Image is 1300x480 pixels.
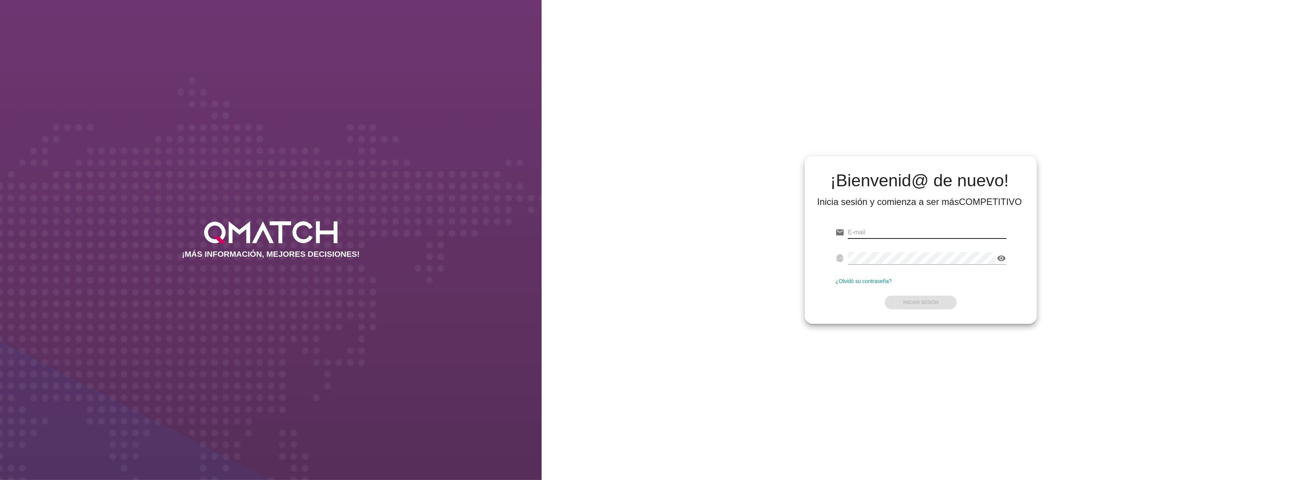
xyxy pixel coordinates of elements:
[835,228,844,237] i: email
[182,250,360,259] h2: ¡MÁS INFORMACIÓN, MEJORES DECISIONES!
[835,278,892,284] a: ¿Olvidó su contraseña?
[817,171,1022,190] h2: ¡Bienvenid@ de nuevo!
[817,196,1022,208] div: Inicia sesión y comienza a ser más
[959,197,1022,207] strong: COMPETITIVO
[835,254,844,263] i: fingerprint
[997,254,1006,263] i: visibility
[848,226,1006,238] input: E-mail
